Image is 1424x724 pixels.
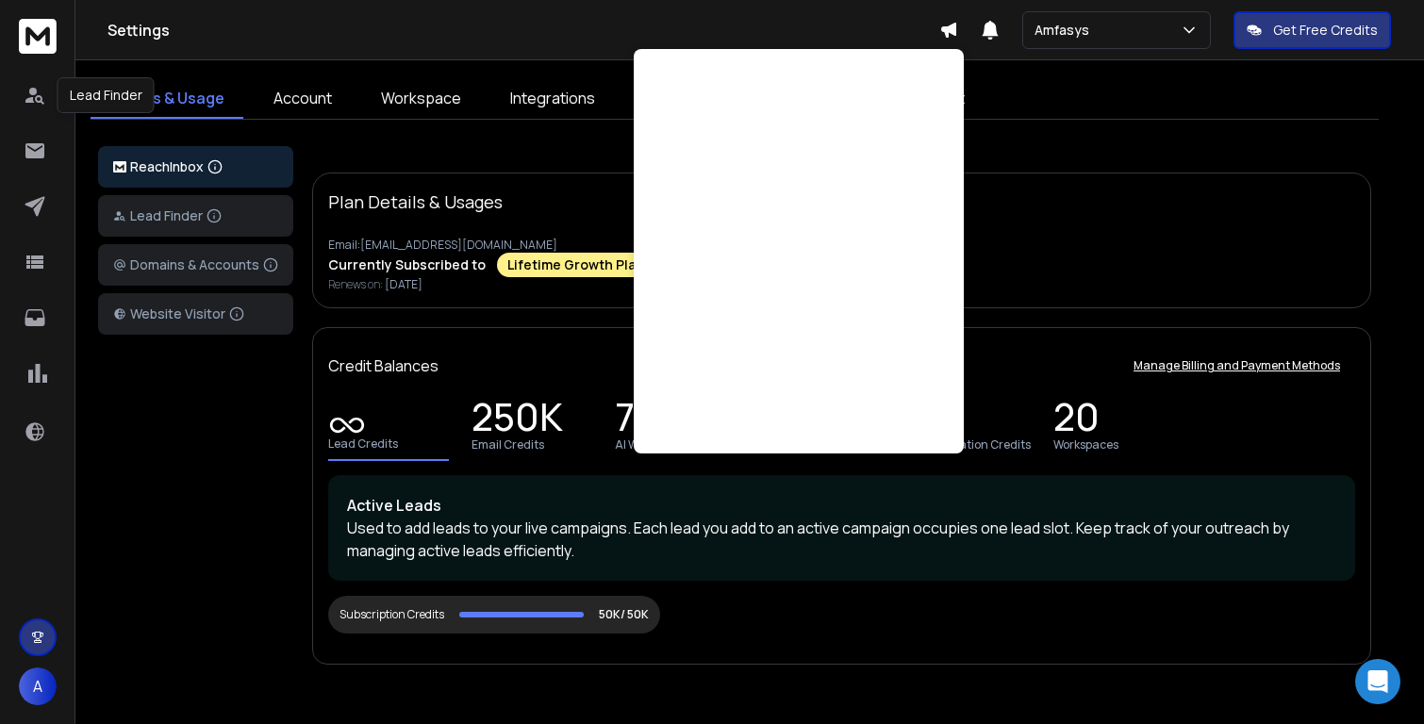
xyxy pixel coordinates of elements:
span: [DATE] [385,276,422,292]
div: Subscription Credits [339,607,444,622]
a: Account [255,79,351,119]
button: ReachInbox [98,146,293,188]
p: Used to add leads to your live campaigns. Each lead you add to an active campaign occupies one le... [347,517,1336,562]
p: 50K/ 50K [599,607,649,622]
p: Manage Billing and Payment Methods [1134,358,1340,373]
h1: Settings [108,19,939,41]
p: 20 [1053,407,1100,434]
p: Amfasys [1035,21,1097,40]
button: Manage Billing and Payment Methods [1118,347,1355,385]
p: Personalization Credits [902,437,1031,452]
img: logo [113,161,126,173]
p: AI Word Credits [615,437,699,452]
button: A [19,667,57,705]
p: Workspaces [1053,437,1118,452]
p: Renews on: [328,277,1355,292]
a: Integrations [491,79,614,119]
p: Lead Credits [328,436,398,452]
div: Lead Finder [58,77,155,113]
div: Open Intercom Messenger [1355,659,1400,704]
p: Currently Subscribed to [328,255,486,274]
p: Get Free Credits [1273,21,1378,40]
a: Preferences [625,79,753,119]
p: Credit Balances [328,354,439,377]
button: Domains & Accounts [98,244,293,286]
p: 250K [472,407,563,434]
button: Website Visitor [98,293,293,335]
p: Email: [EMAIL_ADDRESS][DOMAIN_NAME] [328,238,1355,253]
p: Plan Details & Usages [328,189,503,215]
div: Lifetime Growth Plan [497,253,654,277]
a: Billings & Usage [91,79,243,119]
p: 75K [615,407,680,434]
button: Lead Finder [98,195,293,237]
p: Active Leads [347,494,1336,517]
a: Workspace [362,79,480,119]
button: Get Free Credits [1234,11,1391,49]
p: Email Credits [472,437,544,452]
